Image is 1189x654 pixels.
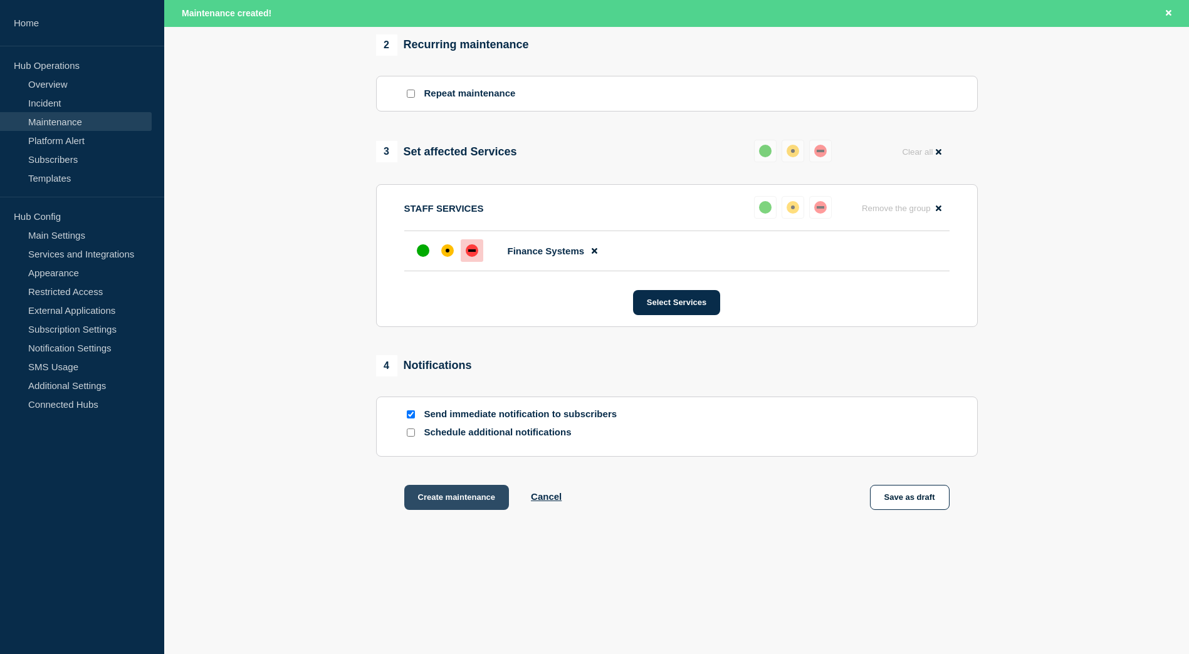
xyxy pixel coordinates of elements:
div: Notifications [376,355,472,376]
p: Send immediate notification to subscribers [424,408,625,420]
button: Cancel [531,491,562,502]
span: Maintenance created! [182,8,271,18]
div: down [466,244,478,257]
button: Save as draft [870,485,950,510]
p: Repeat maintenance [424,88,516,100]
button: up [754,196,777,219]
button: Create maintenance [404,485,510,510]
div: up [417,244,429,257]
span: 2 [376,34,397,56]
input: Repeat maintenance [407,90,415,98]
button: Close banner [1161,6,1176,21]
div: up [759,145,772,157]
span: Remove the group [862,204,931,213]
button: Remove the group [854,196,950,221]
div: Set affected Services [376,141,517,162]
input: Send immediate notification to subscribers [407,410,415,418]
button: Select Services [633,290,720,315]
button: Clear all [894,140,949,164]
div: up [759,201,772,214]
span: 3 [376,141,397,162]
div: Recurring maintenance [376,34,529,56]
button: down [809,196,832,219]
span: Finance Systems [508,246,585,256]
div: affected [787,145,799,157]
p: Schedule additional notifications [424,427,625,439]
span: 4 [376,355,397,376]
div: down [814,201,827,214]
button: down [809,140,832,162]
div: down [814,145,827,157]
div: affected [787,201,799,214]
input: Schedule additional notifications [407,428,415,437]
button: affected [782,140,804,162]
div: affected [441,244,454,257]
p: STAFF SERVICES [404,203,484,214]
button: affected [782,196,804,219]
button: up [754,140,777,162]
